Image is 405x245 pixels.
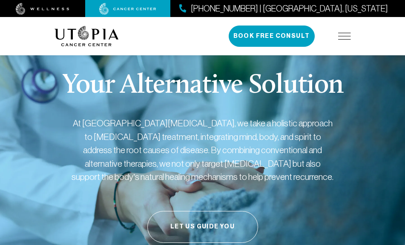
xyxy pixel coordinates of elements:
[71,117,335,184] p: At [GEOGRAPHIC_DATA][MEDICAL_DATA], we take a holistic approach to [MEDICAL_DATA] treatment, inte...
[179,3,388,15] a: [PHONE_NUMBER] | [GEOGRAPHIC_DATA], [US_STATE]
[338,33,351,40] img: icon-hamburger
[147,211,258,243] button: Let Us Guide You
[16,3,69,15] img: wellness
[62,72,343,100] p: Your Alternative Solution
[191,3,388,15] span: [PHONE_NUMBER] | [GEOGRAPHIC_DATA], [US_STATE]
[99,3,156,15] img: cancer center
[55,26,119,46] img: logo
[229,26,315,47] button: Book Free Consult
